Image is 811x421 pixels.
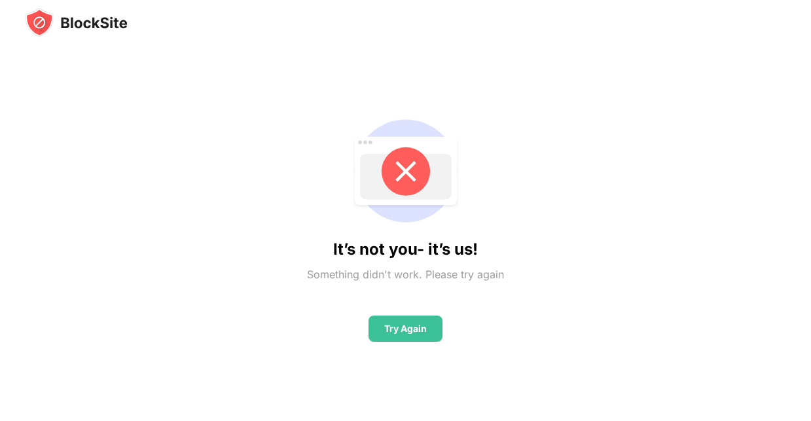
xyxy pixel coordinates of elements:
div: Something didn't work. Please try again [307,265,504,284]
div: Try Again [384,323,427,334]
img: blocksite-icon-black.svg [25,8,128,37]
h5: It’s not you- it’s us! [333,239,478,260]
img: page-error.svg [343,108,469,234]
iframe: Boîte de dialogue "Se connecter avec Google" [542,13,798,249]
